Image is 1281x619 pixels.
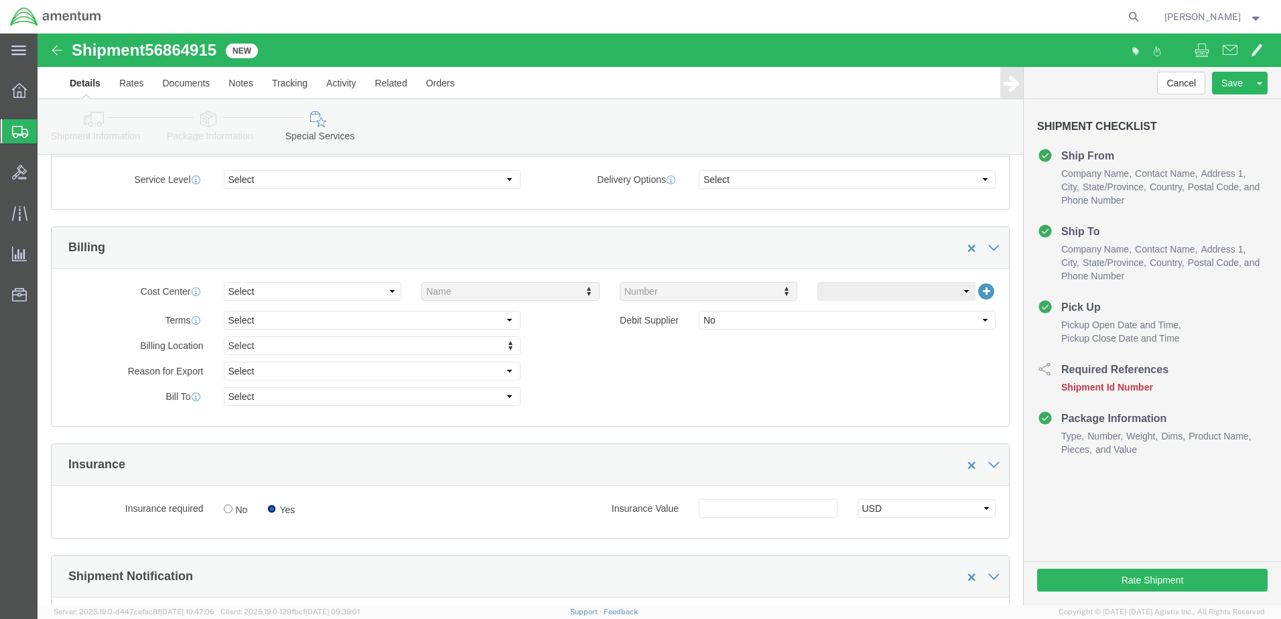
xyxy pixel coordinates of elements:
span: Copyright © [DATE]-[DATE] Agistix Inc., All Rights Reserved [1059,606,1265,618]
img: logo [9,7,102,27]
span: [DATE] 09:39:01 [306,608,360,616]
iframe: FS Legacy Container [38,33,1281,605]
span: Client: 2025.19.0-129fbcf [220,608,360,616]
a: Support [570,608,604,616]
span: [DATE] 10:47:06 [160,608,214,616]
button: [PERSON_NAME] [1164,9,1263,25]
span: Ben Bauer [1164,9,1241,24]
span: Server: 2025.19.0-d447cefac8f [54,608,214,616]
a: Feedback [604,608,638,616]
